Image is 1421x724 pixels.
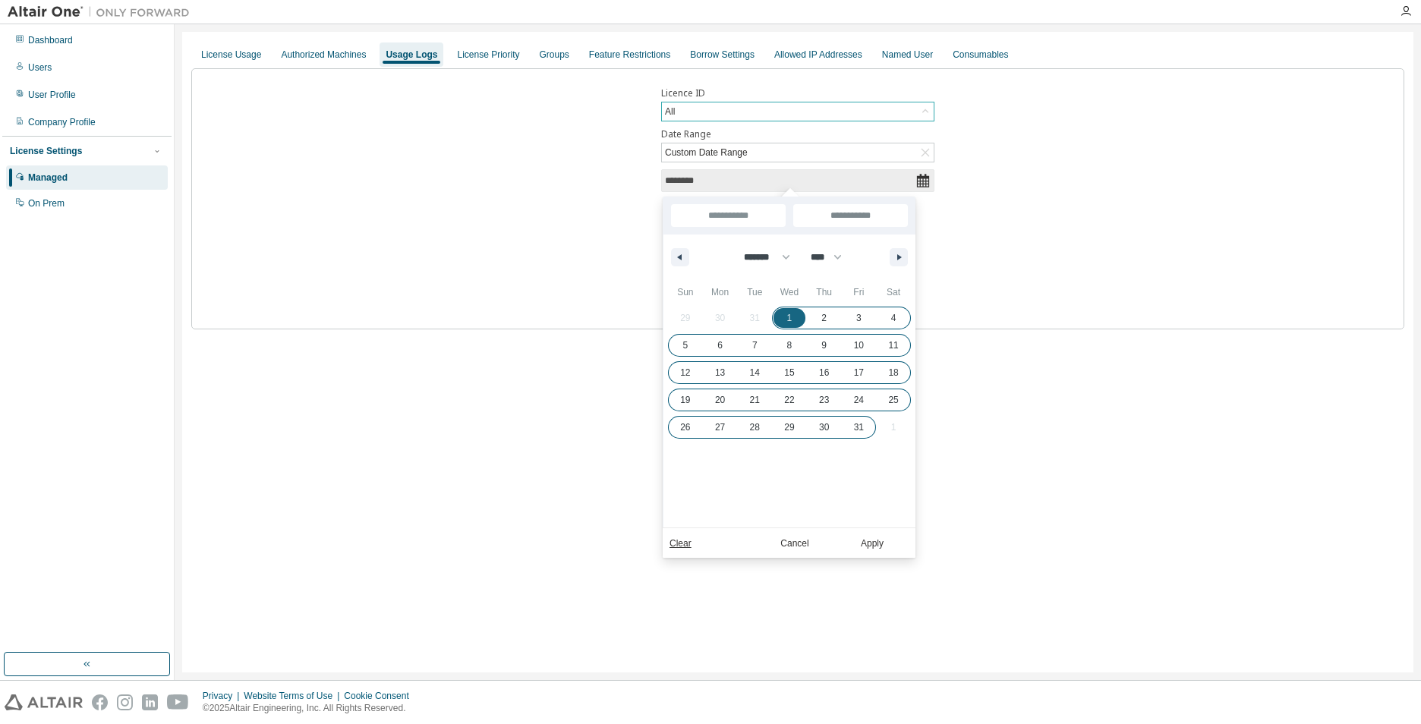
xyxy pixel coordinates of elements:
[876,359,911,386] button: 18
[5,694,83,710] img: altair_logo.svg
[28,61,52,74] div: Users
[167,694,189,710] img: youtube.svg
[663,197,678,222] span: [DATE]
[663,288,678,327] span: Last Week
[668,332,703,359] button: 5
[668,280,703,304] span: Sun
[589,49,670,61] div: Feature Restrictions
[386,49,437,61] div: Usage Logs
[142,694,158,710] img: linkedin.svg
[819,386,829,414] span: 23
[842,386,877,414] button: 24
[888,332,898,359] span: 11
[876,332,911,359] button: 11
[8,5,197,20] img: Altair One
[882,49,933,61] div: Named User
[784,359,794,386] span: 15
[703,332,738,359] button: 6
[876,386,911,414] button: 25
[807,280,842,304] span: Thu
[663,248,678,288] span: This Week
[842,359,877,386] button: 17
[668,414,703,441] button: 26
[772,280,807,304] span: Wed
[715,386,725,414] span: 20
[842,332,877,359] button: 10
[203,690,244,702] div: Privacy
[661,128,934,140] label: Date Range
[784,414,794,441] span: 29
[876,280,911,304] span: Sat
[662,102,934,121] div: All
[28,116,96,128] div: Company Profile
[836,536,909,551] button: Apply
[344,690,417,702] div: Cookie Consent
[772,304,807,332] button: 1
[540,49,569,61] div: Groups
[670,536,692,551] a: Clear
[737,280,772,304] span: Tue
[888,359,898,386] span: 18
[663,222,678,248] span: [DATE]
[772,414,807,441] button: 29
[772,332,807,359] button: 8
[854,386,864,414] span: 24
[715,359,725,386] span: 13
[891,304,896,332] span: 4
[203,702,418,715] p: © 2025 Altair Engineering, Inc. All Rights Reserved.
[807,304,842,332] button: 2
[201,49,261,61] div: License Usage
[774,49,862,61] div: Allowed IP Addresses
[683,332,688,359] span: 5
[28,172,68,184] div: Managed
[661,87,934,99] label: Licence ID
[662,143,934,162] div: Custom Date Range
[28,34,73,46] div: Dashboard
[663,327,678,367] span: This Month
[752,332,758,359] span: 7
[10,145,82,157] div: License Settings
[854,414,864,441] span: 31
[807,386,842,414] button: 23
[784,386,794,414] span: 22
[750,359,760,386] span: 14
[690,49,755,61] div: Borrow Settings
[680,359,690,386] span: 12
[703,359,738,386] button: 13
[842,304,877,332] button: 3
[819,414,829,441] span: 30
[281,49,366,61] div: Authorized Machines
[807,332,842,359] button: 9
[772,359,807,386] button: 15
[703,280,738,304] span: Mon
[663,103,677,120] div: All
[750,414,760,441] span: 28
[680,414,690,441] span: 26
[715,414,725,441] span: 27
[244,690,344,702] div: Website Terms of Use
[457,49,519,61] div: License Priority
[758,536,831,551] button: Cancel
[28,197,65,209] div: On Prem
[821,304,827,332] span: 2
[842,414,877,441] button: 31
[737,414,772,441] button: 28
[953,49,1008,61] div: Consumables
[856,304,862,332] span: 3
[703,386,738,414] button: 20
[807,359,842,386] button: 16
[807,414,842,441] button: 30
[787,304,792,332] span: 1
[668,359,703,386] button: 12
[750,386,760,414] span: 21
[703,414,738,441] button: 27
[737,386,772,414] button: 21
[28,89,76,101] div: User Profile
[117,694,133,710] img: instagram.svg
[668,386,703,414] button: 19
[876,304,911,332] button: 4
[854,332,864,359] span: 10
[819,359,829,386] span: 16
[821,332,827,359] span: 9
[663,367,678,406] span: Last Month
